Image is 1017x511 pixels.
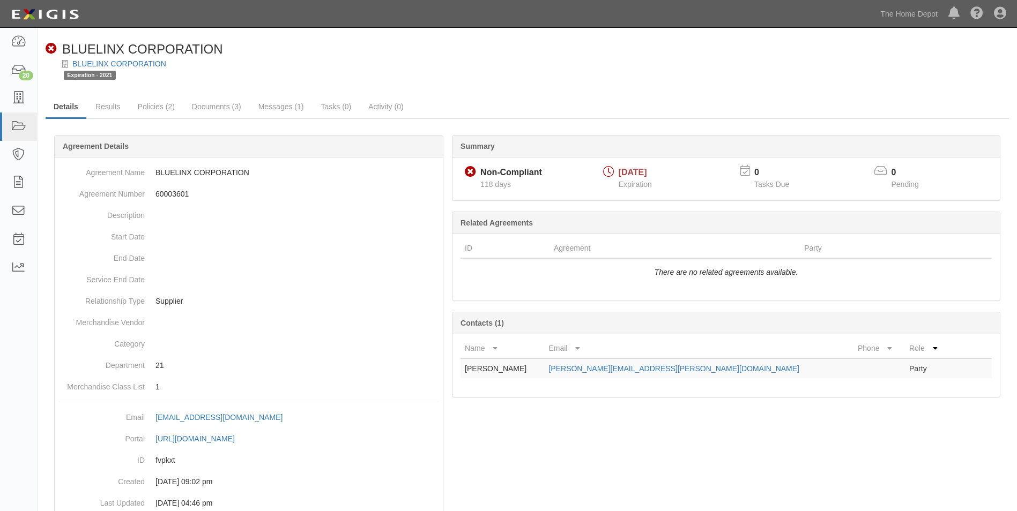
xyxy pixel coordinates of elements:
[619,180,652,189] span: Expiration
[800,238,944,258] th: Party
[59,290,439,312] dd: Supplier
[461,319,504,327] b: Contacts (1)
[59,269,145,285] dt: Service End Date
[360,96,411,117] a: Activity (0)
[480,180,511,189] span: Since 05/21/2025
[461,339,544,358] th: Name
[59,471,439,492] dd: [DATE] 09:02 pm
[184,96,249,117] a: Documents (3)
[875,3,943,25] a: The Home Depot
[130,96,183,117] a: Policies (2)
[59,449,145,465] dt: ID
[59,183,145,199] dt: Agreement Number
[550,238,800,258] th: Agreement
[905,339,949,358] th: Role
[63,142,129,151] b: Agreement Details
[59,183,439,205] dd: 60003601
[59,162,439,183] dd: BLUELINX CORPORATION
[461,219,533,227] b: Related Agreements
[155,360,439,371] p: 21
[59,247,145,264] dt: End Date
[754,167,803,179] p: 0
[59,162,145,178] dt: Agreement Name
[655,268,798,276] i: There are no related agreements available.
[87,96,129,117] a: Results
[59,428,145,444] dt: Portal
[59,492,145,508] dt: Last Updated
[461,238,550,258] th: ID
[155,434,247,443] a: [URL][DOMAIN_NAME]
[8,5,82,24] img: logo-5460c22ac91f19d4615b14bd174203de0afe785f0fc80cf4dbbc73dc1793850b.png
[480,167,542,179] div: Non-Compliant
[59,471,145,487] dt: Created
[892,167,932,179] p: 0
[155,381,439,392] p: 1
[461,142,495,151] b: Summary
[59,205,145,221] dt: Description
[754,180,789,189] span: Tasks Due
[59,290,145,306] dt: Relationship Type
[46,43,57,55] i: Non-Compliant
[62,42,223,56] span: BLUELINX CORPORATION
[250,96,312,117] a: Messages (1)
[19,71,33,80] div: 20
[72,59,166,68] a: BLUELINX CORPORATION
[313,96,359,117] a: Tasks (0)
[155,412,283,423] div: [EMAIL_ADDRESS][DOMAIN_NAME]
[461,358,544,378] td: [PERSON_NAME]
[59,407,145,423] dt: Email
[970,7,983,20] i: Help Center - Complianz
[59,333,145,349] dt: Category
[59,226,145,242] dt: Start Date
[853,339,905,358] th: Phone
[905,358,949,378] td: Party
[619,168,647,177] span: [DATE]
[155,413,294,422] a: [EMAIL_ADDRESS][DOMAIN_NAME]
[465,167,476,178] i: Non-Compliant
[59,355,145,371] dt: Department
[59,449,439,471] dd: fvpkxt
[59,312,145,328] dt: Merchandise Vendor
[64,71,116,80] span: Expiration - 2021
[46,96,86,119] a: Details
[892,180,919,189] span: Pending
[59,376,145,392] dt: Merchandise Class List
[544,339,853,358] th: Email
[548,364,799,373] a: [PERSON_NAME][EMAIL_ADDRESS][PERSON_NAME][DOMAIN_NAME]
[46,40,223,58] div: BLUELINX CORPORATION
